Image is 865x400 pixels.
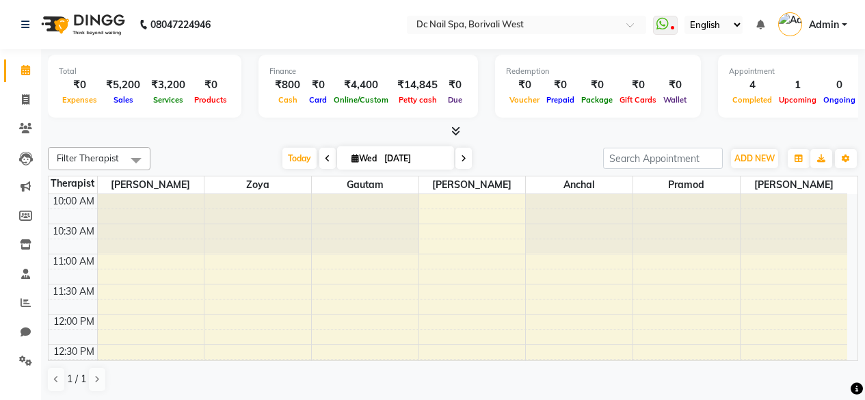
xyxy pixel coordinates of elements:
span: [PERSON_NAME] [419,176,526,194]
div: ₹0 [191,77,230,93]
div: 10:00 AM [50,194,97,209]
div: Total [59,66,230,77]
span: Gautam [312,176,418,194]
div: ₹800 [269,77,306,93]
div: ₹0 [543,77,578,93]
span: Products [191,95,230,105]
img: logo [35,5,129,44]
span: Prepaid [543,95,578,105]
div: 1 [775,77,820,93]
span: Petty cash [395,95,440,105]
b: 08047224946 [150,5,211,44]
span: ADD NEW [734,153,775,163]
span: Completed [729,95,775,105]
div: ₹0 [660,77,690,93]
button: ADD NEW [731,149,778,168]
input: 2025-09-03 [380,148,449,169]
span: [PERSON_NAME] [741,176,847,194]
span: Today [282,148,317,169]
div: Therapist [49,176,97,191]
div: ₹0 [59,77,101,93]
div: ₹0 [443,77,467,93]
span: Due [444,95,466,105]
span: 1 / 1 [67,372,86,386]
div: ₹0 [578,77,616,93]
span: Admin [809,18,839,32]
div: ₹0 [506,77,543,93]
div: Finance [269,66,467,77]
div: 0 [820,77,859,93]
div: 11:00 AM [50,254,97,269]
div: 12:30 PM [51,345,97,359]
span: Upcoming [775,95,820,105]
div: ₹0 [306,77,330,93]
span: Wed [348,153,380,163]
div: ₹4,400 [330,77,392,93]
span: Pramod [633,176,740,194]
span: Expenses [59,95,101,105]
div: 12:00 PM [51,315,97,329]
span: Wallet [660,95,690,105]
span: Cash [275,95,301,105]
div: Redemption [506,66,690,77]
span: Ongoing [820,95,859,105]
div: ₹3,200 [146,77,191,93]
div: ₹5,200 [101,77,146,93]
div: ₹0 [616,77,660,93]
div: 10:30 AM [50,224,97,239]
span: Card [306,95,330,105]
div: 11:30 AM [50,284,97,299]
span: Sales [110,95,137,105]
span: Services [150,95,187,105]
span: Online/Custom [330,95,392,105]
div: ₹14,845 [392,77,443,93]
img: Admin [778,12,802,36]
span: Filter Therapist [57,152,119,163]
span: Gift Cards [616,95,660,105]
div: 4 [729,77,775,93]
span: Zoya [204,176,311,194]
span: Voucher [506,95,543,105]
span: [PERSON_NAME] [98,176,204,194]
span: Package [578,95,616,105]
input: Search Appointment [603,148,723,169]
span: Anchal [526,176,633,194]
